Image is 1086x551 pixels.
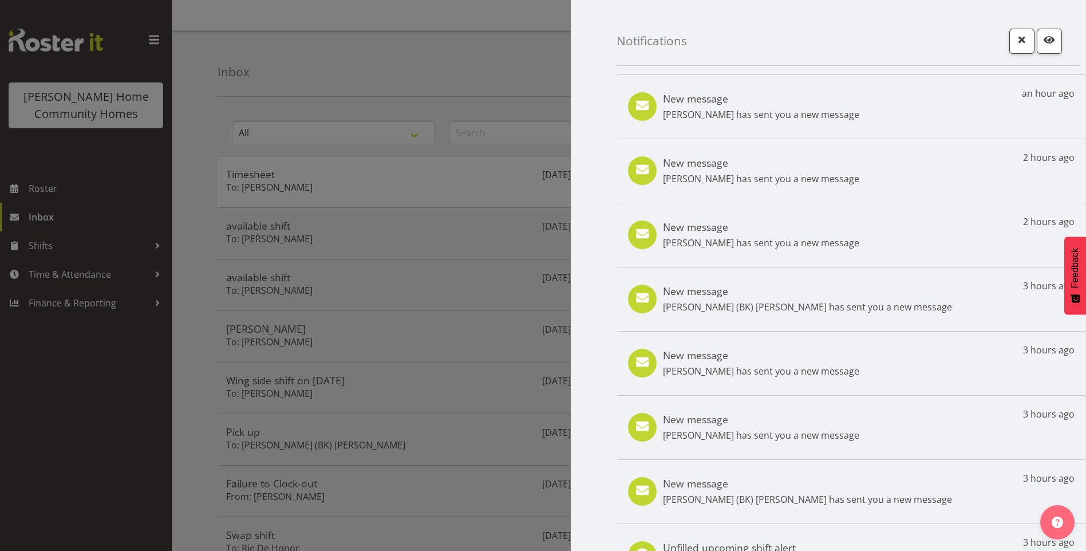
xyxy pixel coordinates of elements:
[1037,29,1062,54] button: Mark as read
[663,172,859,186] p: [PERSON_NAME] has sent you a new message
[663,477,952,490] h5: New message
[663,349,859,361] h5: New message
[1023,215,1075,229] p: 2 hours ago
[663,428,859,442] p: [PERSON_NAME] has sent you a new message
[1022,86,1075,100] p: an hour ago
[663,108,859,121] p: [PERSON_NAME] has sent you a new message
[663,236,859,250] p: [PERSON_NAME] has sent you a new message
[1009,29,1034,54] button: Close
[663,92,859,105] h5: New message
[663,364,859,378] p: [PERSON_NAME] has sent you a new message
[663,285,952,297] h5: New message
[617,34,687,48] h4: Notifications
[1023,407,1075,421] p: 3 hours ago
[1023,279,1075,293] p: 3 hours ago
[663,221,859,233] h5: New message
[663,413,859,426] h5: New message
[1023,536,1075,549] p: 3 hours ago
[1023,471,1075,485] p: 3 hours ago
[1052,517,1063,528] img: help-xxl-2.png
[663,493,952,506] p: [PERSON_NAME] (BK) [PERSON_NAME] has sent you a new message
[1023,343,1075,357] p: 3 hours ago
[1070,248,1080,288] span: Feedback
[663,300,952,314] p: [PERSON_NAME] (BK) [PERSON_NAME] has sent you a new message
[1064,237,1086,314] button: Feedback - Show survey
[1023,151,1075,164] p: 2 hours ago
[663,156,859,169] h5: New message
